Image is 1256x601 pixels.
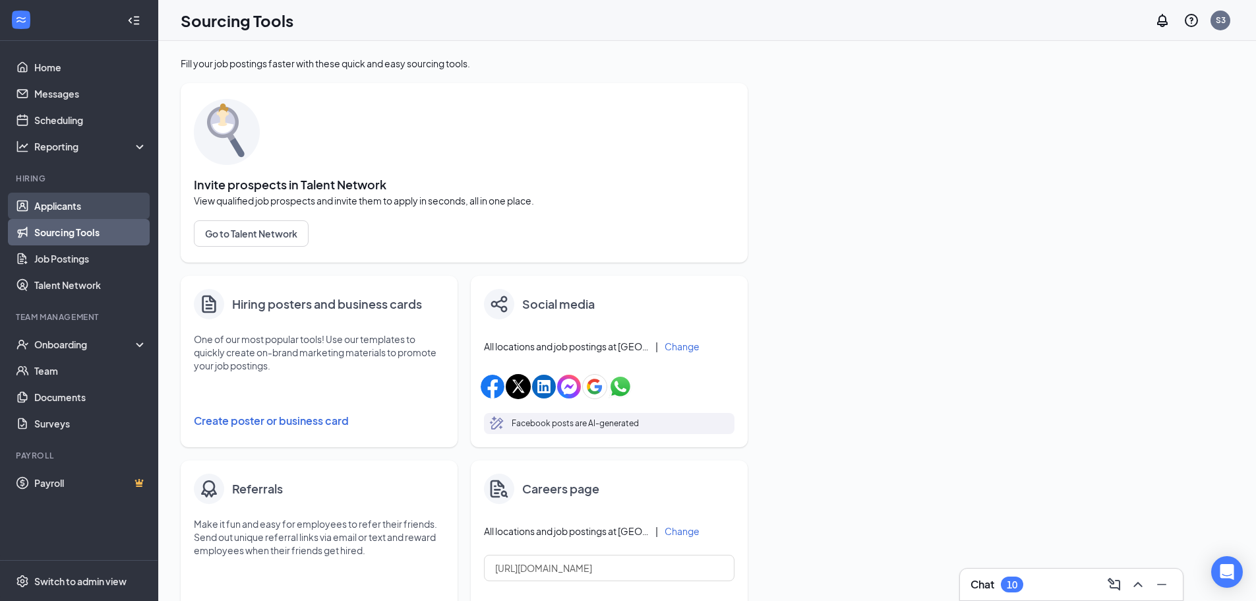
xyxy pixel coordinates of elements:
[34,219,147,245] a: Sourcing Tools
[34,358,147,384] a: Team
[16,173,144,184] div: Hiring
[1130,577,1146,592] svg: ChevronUp
[34,410,147,437] a: Surveys
[34,575,127,588] div: Switch to admin view
[15,13,28,26] svg: WorkstreamLogo
[194,408,444,434] button: Create poster or business card
[532,375,556,398] img: linkedinIcon
[665,342,700,351] button: Change
[1211,556,1243,588] div: Open Intercom Messenger
[490,480,508,498] img: careers
[232,295,422,313] h4: Hiring posters and business cards
[34,338,136,351] div: Onboarding
[16,575,29,588] svg: Settings
[194,178,734,191] span: Invite prospects in Talent Network
[1127,574,1149,595] button: ChevronUp
[557,375,581,398] img: facebookMessengerIcon
[16,338,29,351] svg: UserCheck
[665,526,700,536] button: Change
[34,245,147,272] a: Job Postings
[484,340,649,353] span: All locations and job postings at [GEOGRAPHIC_DATA]
[481,375,504,398] img: facebookIcon
[194,220,309,247] button: Go to Talent Network
[1106,577,1122,592] svg: ComposeMessage
[491,296,508,313] img: share
[16,311,144,323] div: Team Management
[506,374,531,399] img: xIcon
[1007,579,1017,590] div: 10
[1183,13,1199,28] svg: QuestionInfo
[198,478,220,499] img: badge
[194,194,734,207] span: View qualified job prospects and invite them to apply in seconds, all in one place.
[34,470,147,496] a: PayrollCrown
[34,193,147,219] a: Applicants
[484,524,649,538] span: All locations and job postings at [GEOGRAPHIC_DATA]
[34,80,147,107] a: Messages
[1151,574,1172,595] button: Minimize
[609,375,632,398] img: whatsappIcon
[1154,13,1170,28] svg: Notifications
[522,480,599,498] h4: Careers page
[655,524,658,538] div: |
[34,272,147,298] a: Talent Network
[194,99,260,165] img: sourcing-tools
[16,450,144,461] div: Payroll
[1216,15,1226,26] div: S3
[194,332,444,372] p: One of our most popular tools! Use our templates to quickly create on-brand marketing materials t...
[971,577,994,592] h3: Chat
[34,54,147,80] a: Home
[489,416,505,431] svg: MagicPencil
[194,517,444,557] p: Make it fun and easy for employees to refer their friends. Send out unique referral links via ema...
[181,57,748,70] div: Fill your job postings faster with these quick and easy sourcing tools.
[34,107,147,133] a: Scheduling
[181,9,293,32] h1: Sourcing Tools
[34,384,147,410] a: Documents
[194,220,734,247] a: Go to Talent Network
[127,14,140,27] svg: Collapse
[522,295,595,313] h4: Social media
[512,417,639,430] p: Facebook posts are AI-generated
[198,293,220,315] svg: Document
[232,480,283,498] h4: Referrals
[34,140,148,153] div: Reporting
[16,140,29,153] svg: Analysis
[655,339,658,354] div: |
[1104,574,1125,595] button: ComposeMessage
[1154,577,1170,592] svg: Minimize
[582,374,607,399] img: googleIcon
